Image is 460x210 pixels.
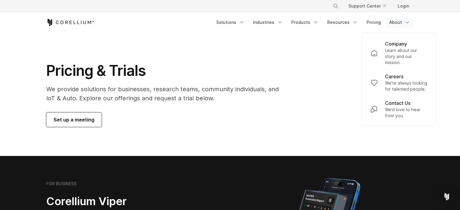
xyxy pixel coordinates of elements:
[439,189,454,204] div: Open Intercom Messenger
[363,17,384,28] a: Pricing
[324,17,362,28] a: Resources
[385,40,407,47] p: Company
[46,181,77,186] h6: FOR BUSINESS
[46,195,201,208] h2: Corellium Viper
[385,99,410,107] p: Contact Us
[46,19,94,26] a: Corellium Home
[393,1,414,11] a: Login
[385,107,428,119] p: We’d love to hear from you.
[366,96,432,122] a: Contact Us We’d love to hear from you.
[46,112,102,127] a: Set up a meeting
[385,73,403,80] p: Careers
[213,17,414,28] div: Navigation Menu
[54,116,94,123] span: Set up a meeting
[386,17,414,28] a: About
[250,17,286,28] a: Industries
[344,1,390,11] a: Support Center
[46,62,287,80] h1: Pricing & Trials
[213,17,248,28] a: Solutions
[46,85,287,103] p: We provide solutions for businesses, research teams, community individuals, and IoT & Auto. Explo...
[366,37,432,69] a: Company Learn about our story and our mission.
[325,1,414,11] div: Navigation Menu
[366,69,432,96] a: Careers We're always looking for talented people.
[385,47,428,66] p: Learn about our story and our mission.
[385,80,428,92] p: We're always looking for talented people.
[288,17,322,28] a: Products
[330,1,341,11] button: Search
